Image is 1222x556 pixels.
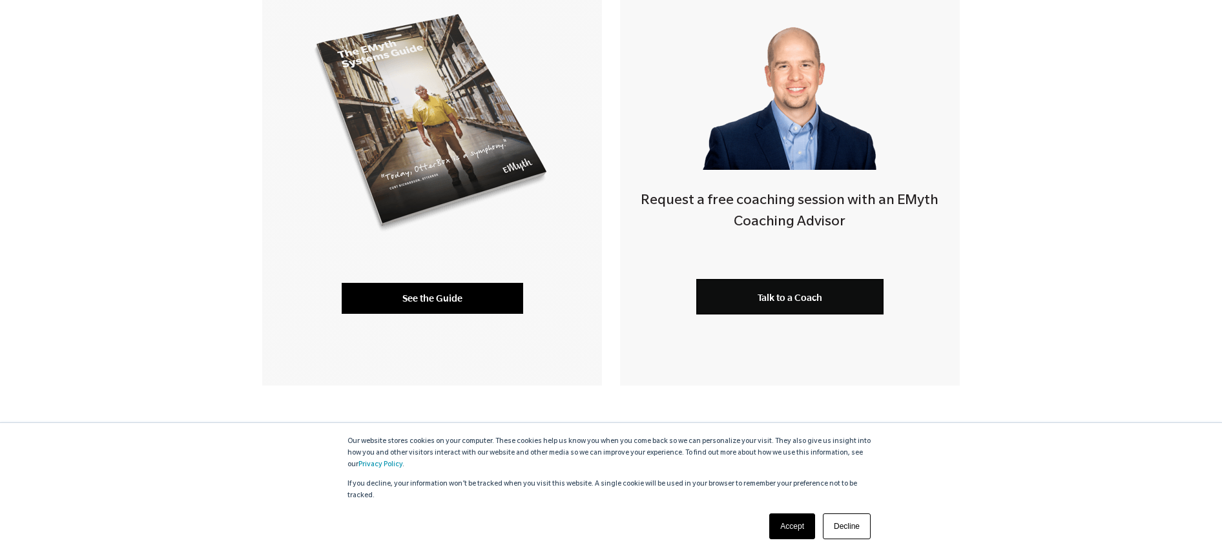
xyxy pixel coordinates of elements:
a: Privacy Policy [358,461,402,469]
a: Accept [769,513,815,539]
img: Smart-business-coach.png [697,3,883,170]
a: Talk to a Coach [696,279,884,314]
h4: Request a free coaching session with an EMyth Coaching Advisor [620,191,960,234]
a: Decline [823,513,871,539]
p: If you decline, your information won’t be tracked when you visit this website. A single cookie wi... [347,479,875,502]
p: Our website stores cookies on your computer. These cookies help us know you when you come back so... [347,436,875,471]
img: systems-mockup-transp [307,6,557,238]
span: Talk to a Coach [758,292,822,303]
a: See the Guide [342,283,523,314]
